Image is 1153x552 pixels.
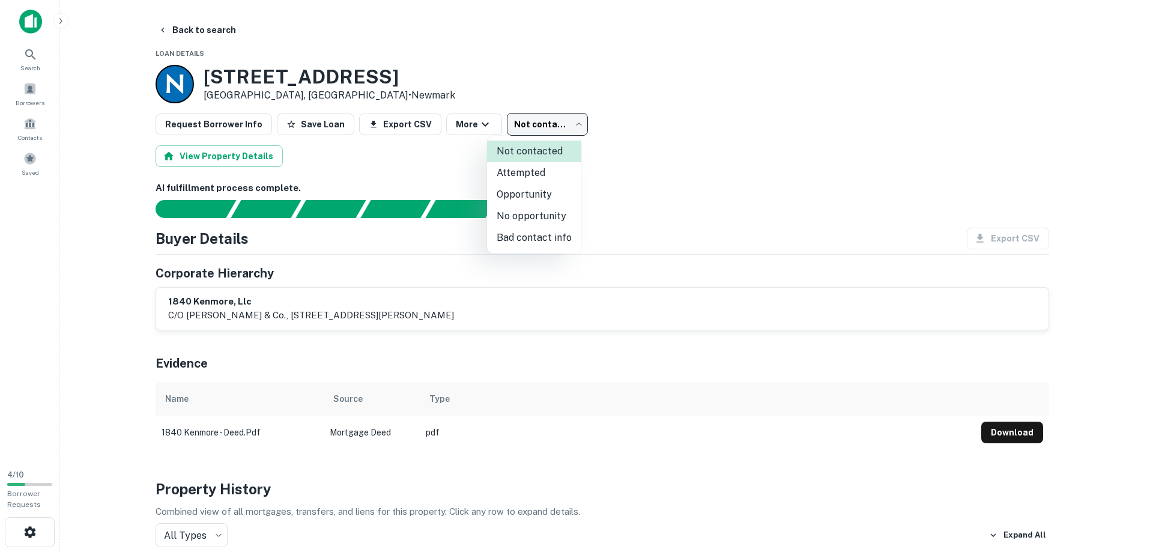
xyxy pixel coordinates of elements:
[487,141,581,162] li: Not contacted
[487,184,581,205] li: Opportunity
[487,162,581,184] li: Attempted
[1093,456,1153,514] iframe: Chat Widget
[487,227,581,249] li: Bad contact info
[487,205,581,227] li: No opportunity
